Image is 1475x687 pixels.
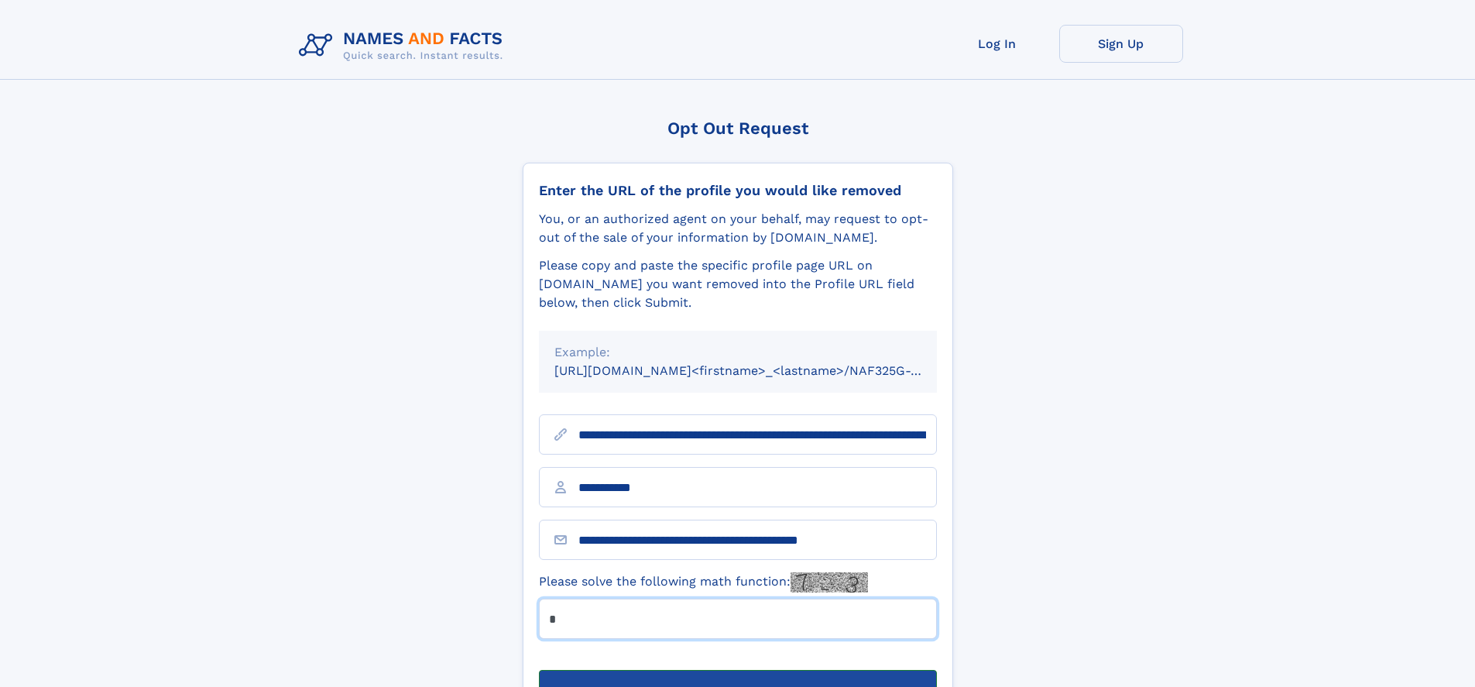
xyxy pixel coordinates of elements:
[523,119,953,138] div: Opt Out Request
[1059,25,1183,63] a: Sign Up
[935,25,1059,63] a: Log In
[539,182,937,199] div: Enter the URL of the profile you would like removed
[554,363,966,378] small: [URL][DOMAIN_NAME]<firstname>_<lastname>/NAF325G-xxxxxxxx
[293,25,516,67] img: Logo Names and Facts
[539,572,868,593] label: Please solve the following math function:
[539,210,937,247] div: You, or an authorized agent on your behalf, may request to opt-out of the sale of your informatio...
[554,343,921,362] div: Example:
[539,256,937,312] div: Please copy and paste the specific profile page URL on [DOMAIN_NAME] you want removed into the Pr...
